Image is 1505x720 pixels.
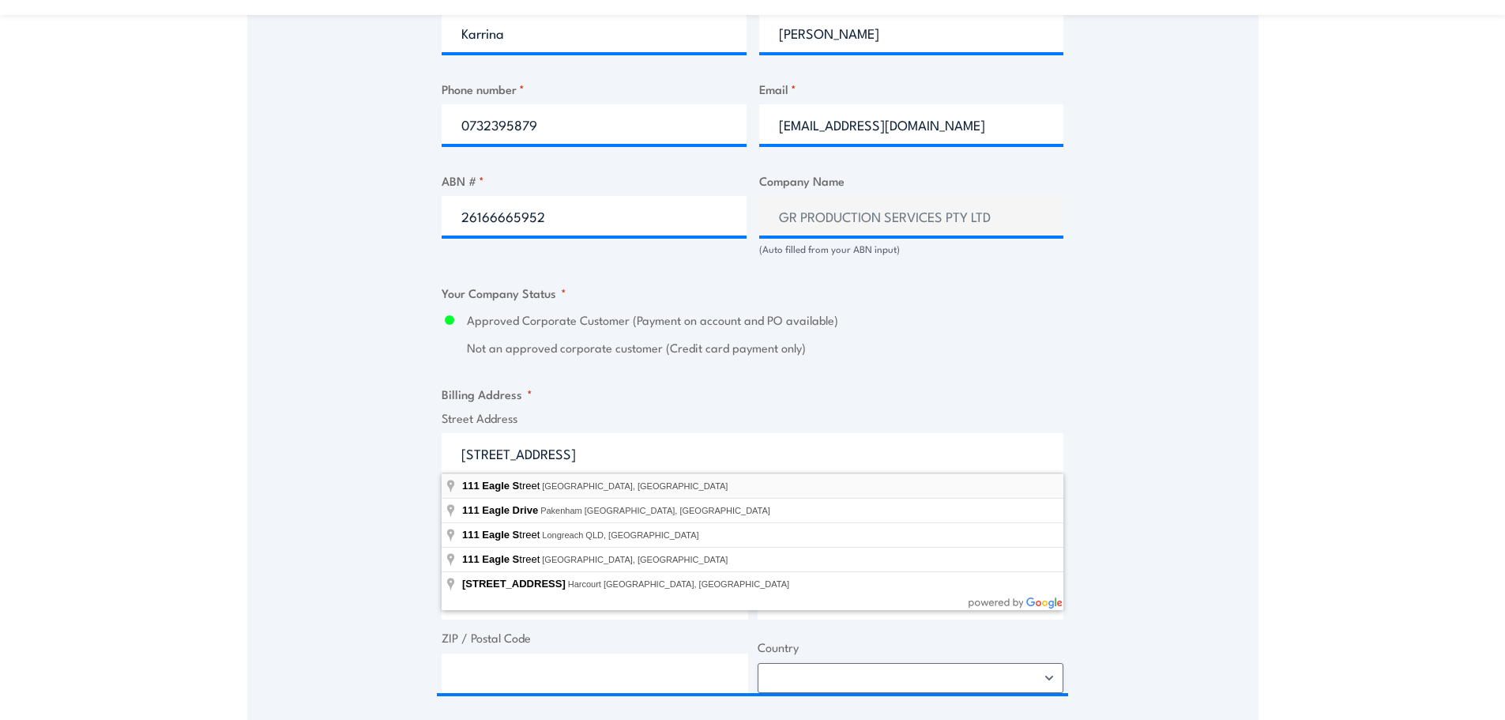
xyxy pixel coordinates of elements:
[442,284,566,302] legend: Your Company Status
[462,553,542,565] span: treet
[462,480,542,492] span: treet
[482,480,519,492] span: Eagle S
[542,555,728,564] span: [GEOGRAPHIC_DATA], [GEOGRAPHIC_DATA]
[462,504,480,516] span: 111
[568,579,789,589] span: Harcourt [GEOGRAPHIC_DATA], [GEOGRAPHIC_DATA]
[482,553,519,565] span: Eagle S
[462,553,480,565] span: 111
[482,529,519,541] span: Eagle S
[759,172,1064,190] label: Company Name
[442,629,748,647] label: ZIP / Postal Code
[462,578,566,590] span: [STREET_ADDRESS]
[467,339,1063,357] label: Not an approved corporate customer (Credit card payment only)
[542,481,728,491] span: [GEOGRAPHIC_DATA], [GEOGRAPHIC_DATA]
[758,639,1064,657] label: Country
[462,529,480,541] span: 111
[442,409,1063,428] label: Street Address
[482,504,538,516] span: Eagle Drive
[462,480,480,492] span: 111
[540,506,770,515] span: Pakenham [GEOGRAPHIC_DATA], [GEOGRAPHIC_DATA]
[759,80,1064,98] label: Email
[442,433,1063,473] input: Enter a location
[462,529,542,541] span: treet
[759,242,1064,257] div: (Auto filled from your ABN input)
[442,385,532,403] legend: Billing Address
[467,311,1063,330] label: Approved Corporate Customer (Payment on account and PO available)
[442,80,747,98] label: Phone number
[542,530,698,540] span: Longreach QLD, [GEOGRAPHIC_DATA]
[442,172,747,190] label: ABN #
